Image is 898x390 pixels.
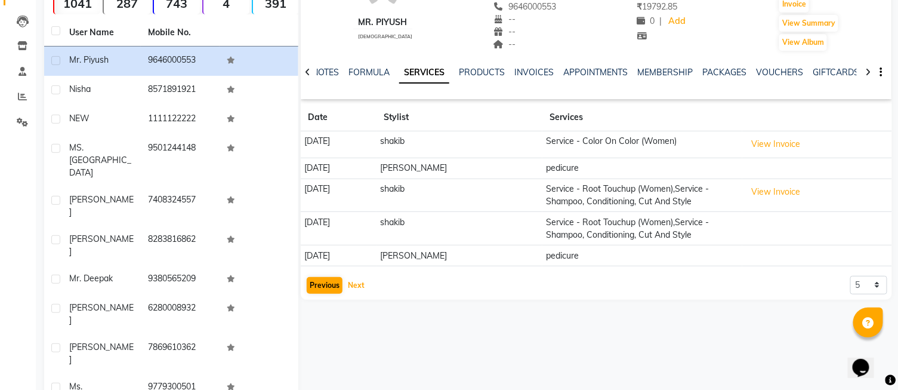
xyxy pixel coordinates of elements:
td: [DATE] [301,245,377,266]
td: 8571891921 [141,76,220,105]
span: [PERSON_NAME] [69,342,134,365]
td: shakib [377,179,542,212]
td: Service - Root Touchup (Women),Service - Shampoo, Conditioning, Cut And Style [542,212,742,245]
a: SERVICES [399,62,449,84]
a: PRODUCTS [459,67,505,78]
button: View Invoice [746,135,806,153]
th: Mobile No. [141,19,220,47]
a: INVOICES [514,67,554,78]
span: ₹ [637,1,642,12]
button: View Invoice [746,183,806,201]
button: View Summary [779,15,838,32]
td: 9646000553 [141,47,220,76]
td: [DATE] [301,158,377,179]
iframe: chat widget [848,342,886,378]
td: [DATE] [301,179,377,212]
td: 6280008932 [141,294,220,334]
td: shakib [377,131,542,158]
td: 7408324557 [141,186,220,226]
button: Previous [307,277,342,294]
button: View Album [779,34,827,51]
td: 9501244148 [141,134,220,186]
a: FORMULA [348,67,390,78]
span: -- [493,39,516,50]
button: Next [345,277,368,294]
td: [PERSON_NAME] [377,158,542,179]
th: Stylist [377,104,542,131]
span: nisha [69,84,91,94]
td: shakib [377,212,542,245]
td: 9380565209 [141,265,220,294]
th: Services [542,104,742,131]
td: [PERSON_NAME] [377,245,542,266]
span: [PERSON_NAME] [69,234,134,257]
span: [DEMOGRAPHIC_DATA] [358,33,412,39]
span: NEW [69,113,90,124]
span: [PERSON_NAME] [69,194,134,217]
span: 9646000553 [493,1,556,12]
span: 0 [637,16,655,26]
td: [DATE] [301,131,377,158]
td: pedicure [542,158,742,179]
td: Service - Color On Color (Women) [542,131,742,158]
a: APPOINTMENTS [563,67,628,78]
a: NOTES [312,67,339,78]
span: -- [493,26,516,37]
th: User Name [62,19,141,47]
td: pedicure [542,245,742,266]
a: Add [666,13,687,30]
td: [DATE] [301,212,377,245]
span: Mr. Piyush [69,54,109,65]
span: 19792.85 [637,1,677,12]
td: 1111122222 [141,105,220,134]
th: Date [301,104,377,131]
span: MS. [GEOGRAPHIC_DATA] [69,142,131,178]
a: GIFTCARDS [813,67,859,78]
span: Mr. Deepak [69,273,113,284]
span: -- [493,14,516,24]
span: | [659,15,662,27]
a: MEMBERSHIP [637,67,693,78]
div: Mr. Piyush [353,16,412,29]
td: 8283816862 [141,226,220,265]
td: 7869610362 [141,334,220,373]
td: Service - Root Touchup (Women),Service - Shampoo, Conditioning, Cut And Style [542,179,742,212]
a: PACKAGES [702,67,746,78]
a: VOUCHERS [756,67,803,78]
span: [PERSON_NAME] [69,302,134,325]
